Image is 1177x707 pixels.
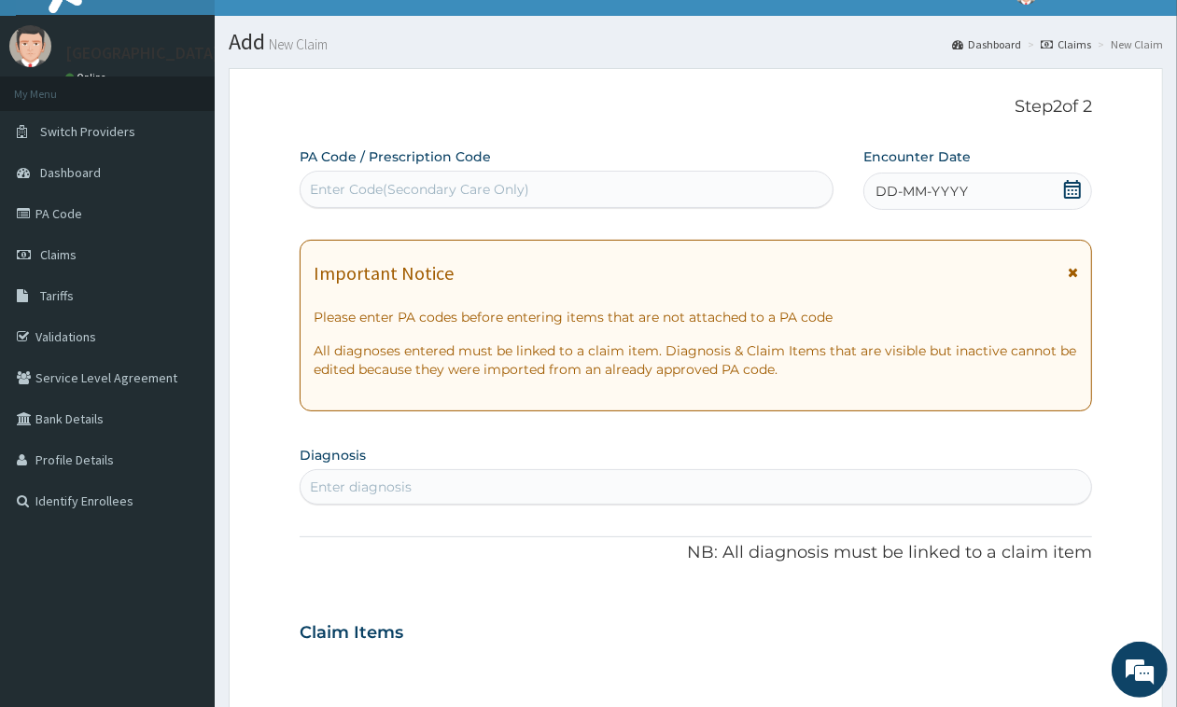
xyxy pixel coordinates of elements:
[1093,36,1163,52] li: New Claim
[40,164,101,181] span: Dashboard
[863,147,971,166] label: Encounter Date
[876,182,968,201] span: DD-MM-YYYY
[952,36,1021,52] a: Dashboard
[265,37,328,51] small: New Claim
[300,446,366,464] label: Diagnosis
[310,478,412,496] div: Enter diagnosis
[9,25,51,67] img: User Image
[300,147,491,166] label: PA Code / Prescription Code
[65,71,110,84] a: Online
[1041,36,1091,52] a: Claims
[314,263,454,284] h1: Important Notice
[65,45,219,62] p: [GEOGRAPHIC_DATA]
[300,623,403,644] h3: Claim Items
[40,246,77,263] span: Claims
[300,541,1092,565] p: NB: All diagnosis must be linked to a claim item
[40,123,135,140] span: Switch Providers
[300,97,1092,118] p: Step 2 of 2
[229,30,1163,54] h1: Add
[314,308,1078,326] p: Please enter PA codes before entering items that are not attached to a PA code
[40,287,74,304] span: Tariffs
[310,180,529,199] div: Enter Code(Secondary Care Only)
[314,341,1078,379] p: All diagnoses entered must be linked to a claim item. Diagnosis & Claim Items that are visible bu...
